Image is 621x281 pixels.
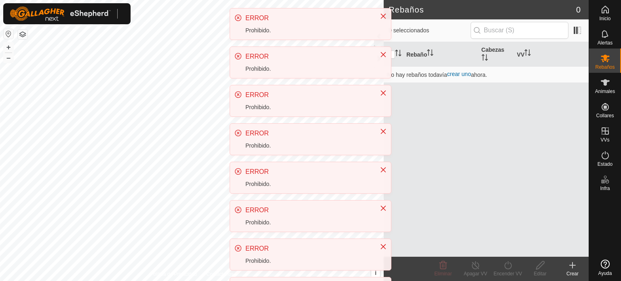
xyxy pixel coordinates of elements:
font: Animales [595,89,615,94]
font: Estado [598,161,613,167]
p-sorticon: Activar para ordenar [427,51,433,57]
button: Cerca [378,49,389,60]
font: – [6,53,11,62]
font: ERROR [245,130,269,137]
font: Prohibido. [245,65,271,72]
input: Buscar (S) [471,22,568,39]
a: Ayuda [589,256,621,279]
font: ERROR [245,168,269,175]
font: Eliminar [434,271,452,277]
font: Alertas [598,40,613,46]
button: Restablecer Mapa [4,29,13,39]
font: Crear [566,271,579,277]
font: Encender VV [494,271,522,277]
font: Prohibido. [245,104,271,110]
font: ERROR [245,207,269,213]
font: ahora. [471,72,487,78]
font: Apagar VV [464,271,487,277]
button: + [4,42,13,52]
font: Prohibido. [245,181,271,187]
font: VV [517,51,525,57]
button: – [4,53,13,63]
font: Ayuda [598,270,612,276]
a: Contáctenos [207,270,234,278]
button: Capas del Mapa [18,30,27,39]
font: VVs [600,137,609,143]
font: 0 [576,5,581,14]
button: Cerca [378,11,389,22]
button: Cerca [378,164,389,175]
font: 0 seleccionados [389,27,429,34]
font: ERROR [245,15,269,21]
font: Editar [534,271,546,277]
button: Cerca [378,241,389,252]
button: Cerca [378,203,389,214]
font: Collares [596,113,614,118]
font: Cabezas [482,46,505,53]
font: ERROR [245,91,269,98]
font: Contáctenos [207,271,234,277]
a: crear uno [447,71,471,77]
font: Rebaños [389,5,424,14]
font: Rebaño [406,51,427,57]
font: Prohibido. [245,27,271,34]
font: Rebaños [595,64,615,70]
font: Prohibido. [245,258,271,264]
p-sorticon: Activar para ordenar [395,51,401,57]
p-sorticon: Activar para ordenar [482,55,488,62]
font: Inicio [599,16,610,21]
font: Prohibido. [245,219,271,226]
font: ERROR [245,245,269,252]
font: No hay rebaños todavía [387,72,447,78]
font: Política de Privacidad [150,271,196,277]
p-sorticon: Activar para ordenar [524,51,531,57]
img: Logotipo de Gallagher [10,6,111,21]
font: Infra [600,186,610,191]
font: + [6,43,11,51]
button: Cerca [378,87,389,99]
font: ERROR [245,53,269,60]
button: Cerca [378,126,389,137]
a: Política de Privacidad [150,270,196,278]
font: Prohibido. [245,142,271,149]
